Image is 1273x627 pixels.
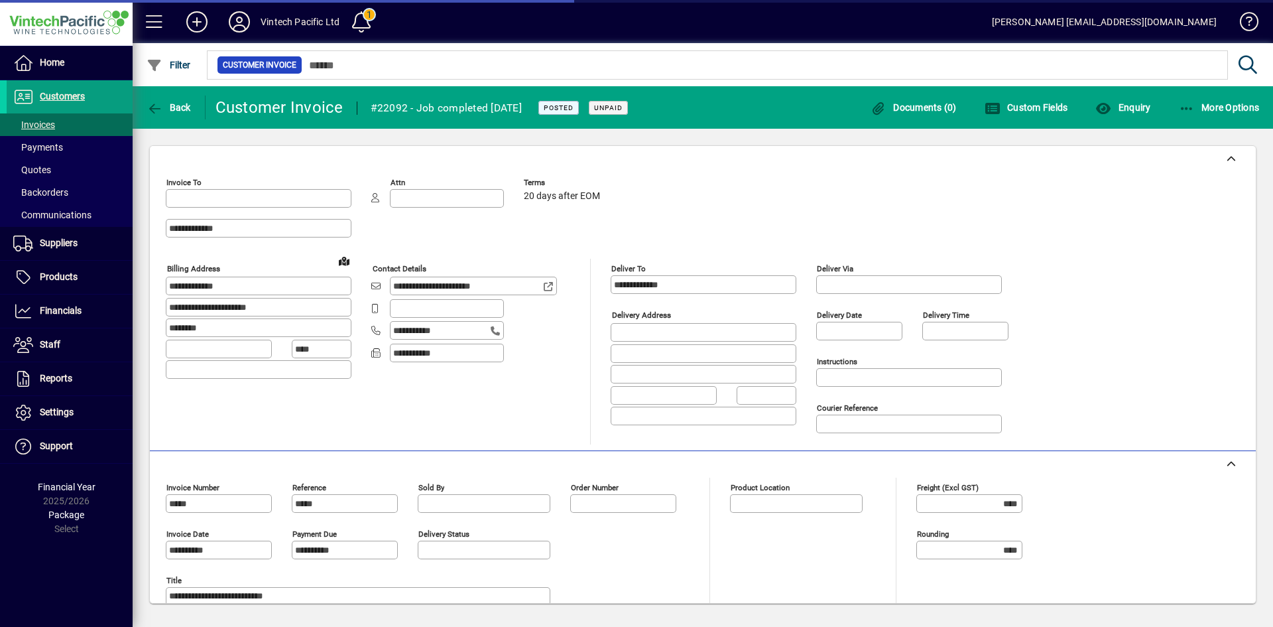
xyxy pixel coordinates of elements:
[871,102,957,113] span: Documents (0)
[143,53,194,77] button: Filter
[1095,102,1150,113] span: Enquiry
[38,482,95,492] span: Financial Year
[1179,102,1260,113] span: More Options
[13,119,55,130] span: Invoices
[1230,3,1256,46] a: Knowledge Base
[7,227,133,260] a: Suppliers
[817,403,878,413] mat-label: Courier Reference
[524,178,603,187] span: Terms
[917,483,979,492] mat-label: Freight (excl GST)
[7,204,133,226] a: Communications
[7,396,133,429] a: Settings
[292,529,337,539] mat-label: Payment due
[371,98,522,119] div: #22092 - Job completed [DATE]
[7,328,133,362] a: Staff
[731,483,790,492] mat-label: Product location
[215,97,343,118] div: Customer Invoice
[147,102,191,113] span: Back
[1092,96,1154,119] button: Enquiry
[13,187,68,198] span: Backorders
[40,271,78,282] span: Products
[992,11,1217,33] div: [PERSON_NAME] [EMAIL_ADDRESS][DOMAIN_NAME]
[418,529,469,539] mat-label: Delivery status
[218,10,261,34] button: Profile
[817,311,862,320] mat-label: Delivery date
[166,483,219,492] mat-label: Invoice number
[7,159,133,181] a: Quotes
[7,181,133,204] a: Backorders
[333,250,355,271] a: View on map
[40,407,74,417] span: Settings
[7,261,133,294] a: Products
[7,136,133,159] a: Payments
[817,264,853,273] mat-label: Deliver via
[223,58,296,72] span: Customer Invoice
[544,104,574,112] span: Posted
[594,104,623,112] span: Unpaid
[917,529,949,539] mat-label: Rounding
[13,165,51,175] span: Quotes
[133,96,206,119] app-page-header-button: Back
[985,102,1068,113] span: Custom Fields
[40,305,82,316] span: Financials
[13,210,91,220] span: Communications
[418,483,444,492] mat-label: Sold by
[40,238,78,248] span: Suppliers
[143,96,194,119] button: Back
[176,10,218,34] button: Add
[40,91,85,102] span: Customers
[40,57,64,68] span: Home
[7,295,133,328] a: Financials
[48,510,84,520] span: Package
[13,142,63,153] span: Payments
[166,178,202,187] mat-label: Invoice To
[40,373,72,383] span: Reports
[524,191,600,202] span: 20 days after EOM
[391,178,405,187] mat-label: Attn
[7,46,133,80] a: Home
[981,96,1071,119] button: Custom Fields
[923,311,969,320] mat-label: Delivery time
[166,529,209,539] mat-label: Invoice date
[571,483,619,492] mat-label: Order number
[292,483,326,492] mat-label: Reference
[817,357,857,366] mat-label: Instructions
[40,441,73,451] span: Support
[7,362,133,395] a: Reports
[40,339,60,350] span: Staff
[7,113,133,136] a: Invoices
[7,430,133,463] a: Support
[166,576,182,585] mat-label: Title
[867,96,960,119] button: Documents (0)
[261,11,339,33] div: Vintech Pacific Ltd
[611,264,646,273] mat-label: Deliver To
[147,60,191,70] span: Filter
[1176,96,1263,119] button: More Options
